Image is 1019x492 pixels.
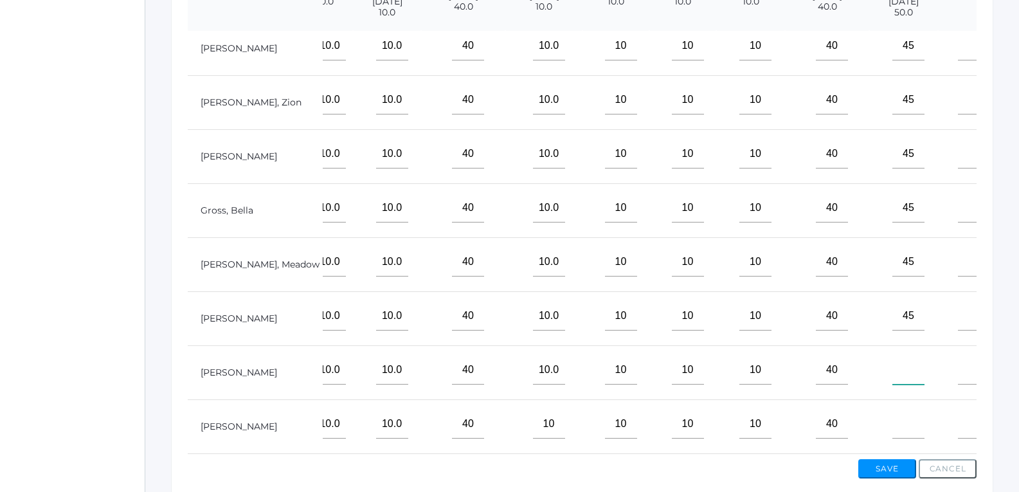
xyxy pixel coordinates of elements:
[201,96,302,108] a: [PERSON_NAME], Zion
[858,459,916,478] button: Save
[366,7,408,18] span: 10.0
[882,7,925,18] span: 50.0
[919,459,977,478] button: Cancel
[201,42,277,54] a: [PERSON_NAME]
[201,367,277,378] a: [PERSON_NAME]
[201,150,277,162] a: [PERSON_NAME]
[201,313,277,324] a: [PERSON_NAME]
[201,259,320,270] a: [PERSON_NAME], Meadow
[518,1,570,12] span: 10.0
[201,421,277,432] a: [PERSON_NAME]
[434,1,492,12] span: 40.0
[798,1,856,12] span: 40.0
[201,205,253,216] a: Gross, Bella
